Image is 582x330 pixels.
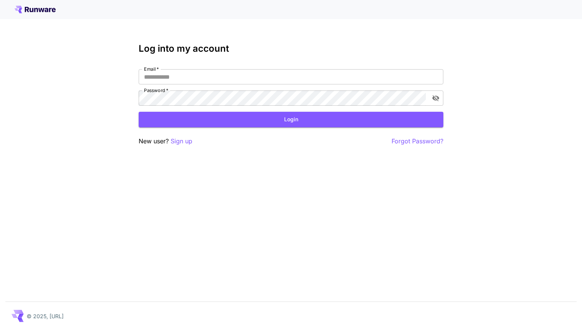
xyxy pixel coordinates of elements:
[27,312,64,320] p: © 2025, [URL]
[392,136,443,146] button: Forgot Password?
[429,91,443,105] button: toggle password visibility
[139,112,443,127] button: Login
[171,136,192,146] button: Sign up
[139,43,443,54] h3: Log into my account
[144,66,159,72] label: Email
[144,87,168,94] label: Password
[139,136,192,146] p: New user?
